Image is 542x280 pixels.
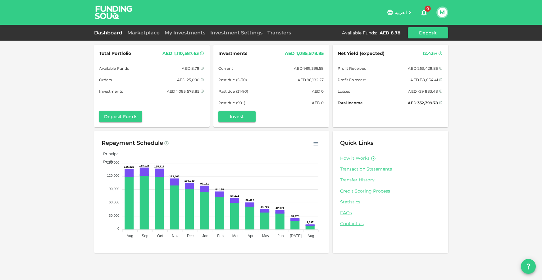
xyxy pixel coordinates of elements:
div: 12.43% [423,50,438,57]
a: Marketplace [125,30,162,36]
div: AED 118,854.41 [410,77,438,83]
button: Deposit [408,27,448,38]
a: Transfers [265,30,294,36]
span: Net Yield (expected) [338,50,385,57]
span: Investments [218,50,247,57]
span: Orders [99,77,112,83]
span: Profit Received [338,65,367,72]
tspan: 0 [117,227,119,230]
span: Total Income [338,100,362,106]
div: AED 25,000 [177,77,200,83]
tspan: Jan [202,234,208,238]
span: Profit [98,159,114,164]
div: AED 352,399.78 [408,100,438,106]
span: Profit Forecast [338,77,366,83]
span: Past due (90+) [218,100,246,106]
span: 0 [425,6,431,12]
span: العربية [395,10,407,15]
a: Transaction Statements [340,166,441,172]
div: AED 8.78 [182,65,199,72]
tspan: [DATE] [290,234,302,238]
a: Credit Scoring Process [340,188,441,194]
a: Transfer History [340,177,441,183]
div: AED 263,428.85 [408,65,438,72]
tspan: Feb [217,234,224,238]
a: My Investments [162,30,208,36]
div: AED 96,182.27 [298,77,324,83]
tspan: May [262,234,269,238]
a: Contact us [340,221,441,227]
button: question [521,259,536,274]
a: Investment Settings [208,30,265,36]
tspan: Jun [277,234,283,238]
span: Past due (5-30) [218,77,247,83]
span: Principal [98,151,120,156]
tspan: Oct [157,234,163,238]
div: AED 0 [312,88,324,95]
tspan: 90,000 [109,187,119,191]
tspan: 60,000 [109,200,119,204]
tspan: Apr [248,234,253,238]
button: 0 [418,6,430,19]
button: M [438,8,447,17]
div: Repayment Schedule [102,138,163,148]
span: Available Funds [99,65,129,72]
tspan: Aug [307,234,314,238]
span: Quick Links [340,140,374,146]
button: Deposit Funds [99,111,142,122]
tspan: 120,000 [107,174,119,177]
div: AED 1,085,578.85 [285,50,324,57]
a: How it Works [340,155,370,161]
tspan: Sep [142,234,148,238]
tspan: Aug [126,234,133,238]
span: Losses [338,88,350,95]
span: Total Portfolio [99,50,131,57]
div: AED 8.78 [380,30,400,36]
a: FAQs [340,210,441,216]
a: Statistics [340,199,441,205]
tspan: Nov [172,234,178,238]
span: Past due (31-90) [218,88,248,95]
div: AED 1,085,578.85 [167,88,199,95]
div: AED 989,396.58 [294,65,324,72]
div: AED -29,883.48 [408,88,438,95]
a: Dashboard [94,30,125,36]
tspan: Mar [232,234,239,238]
tspan: 30,000 [109,214,119,217]
button: Invest [218,111,256,122]
div: AED 0 [312,100,324,106]
span: Current [218,65,233,72]
div: AED 1,110,587.63 [162,50,199,57]
span: Investments [99,88,123,95]
tspan: 150,000 [107,161,119,164]
div: Available Funds : [342,30,377,36]
tspan: Dec [187,234,193,238]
